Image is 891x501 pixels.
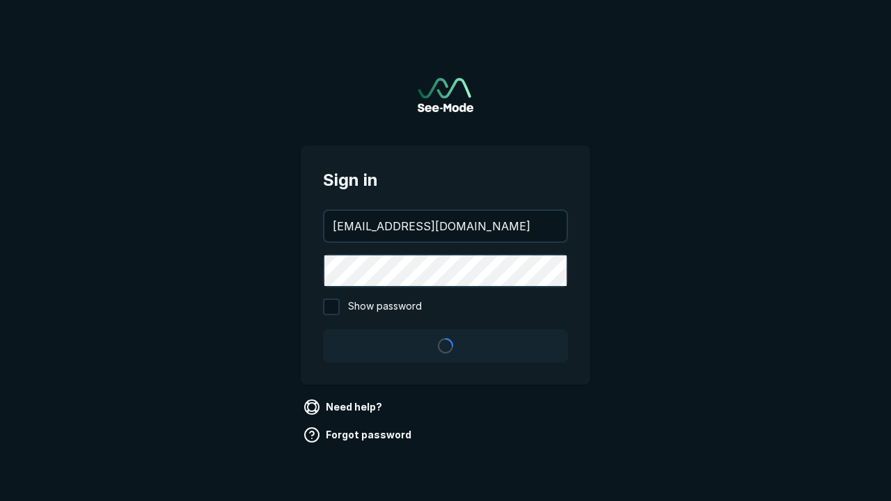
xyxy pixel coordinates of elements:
a: Go to sign in [418,78,473,112]
a: Need help? [301,396,388,418]
img: See-Mode Logo [418,78,473,112]
span: Show password [348,299,422,315]
a: Forgot password [301,424,417,446]
input: your@email.com [324,211,567,241]
span: Sign in [323,168,568,193]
